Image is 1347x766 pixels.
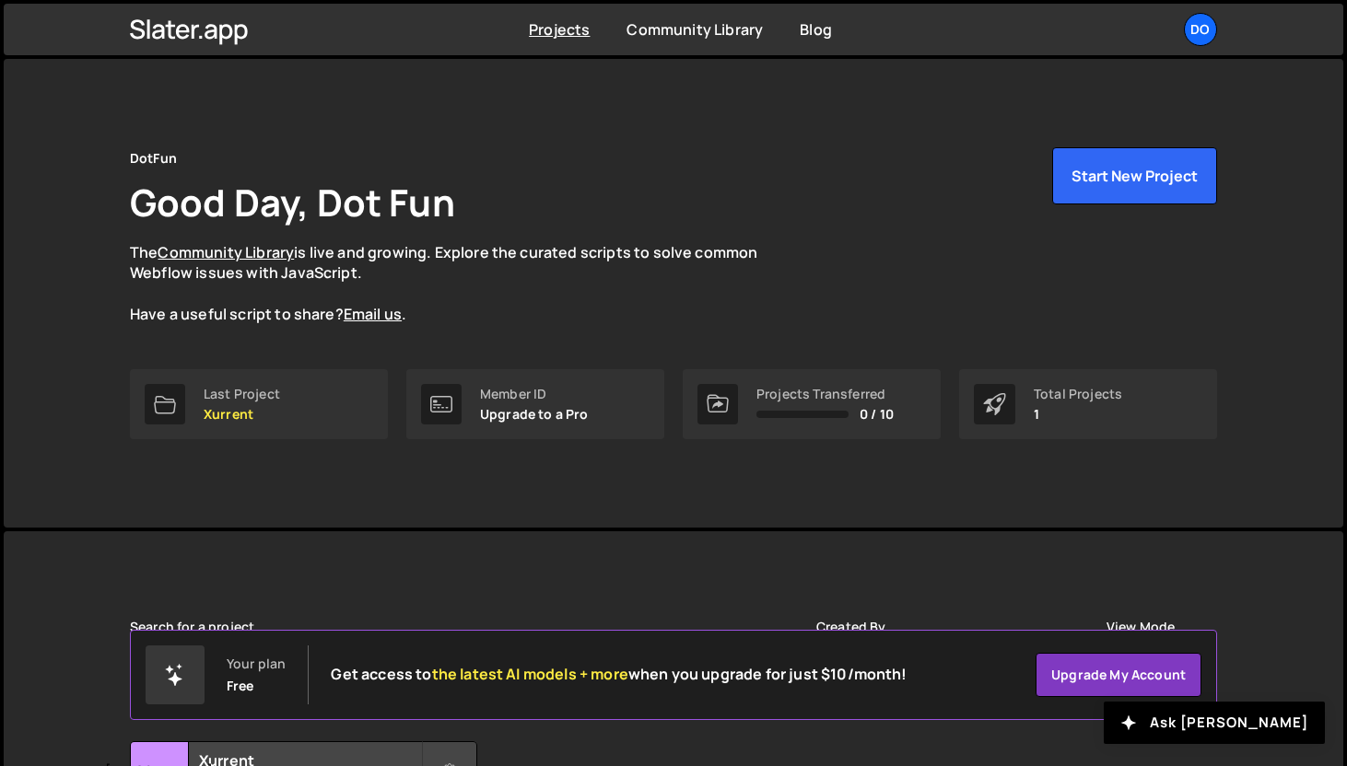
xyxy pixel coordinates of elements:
[331,666,907,683] h2: Get access to when you upgrade for just $10/month!
[130,242,793,325] p: The is live and growing. Explore the curated scripts to solve common Webflow issues with JavaScri...
[130,177,455,227] h1: Good Day, Dot Fun
[204,407,280,422] p: Xurrent
[627,19,763,40] a: Community Library
[344,304,402,324] a: Email us
[1052,147,1217,204] button: Start New Project
[130,620,254,634] label: Search for a project
[860,407,894,422] span: 0 / 10
[756,387,894,401] div: Projects Transferred
[1104,702,1325,744] button: Ask [PERSON_NAME]
[800,19,832,40] a: Blog
[1184,13,1217,46] a: Do
[227,679,254,693] div: Free
[227,656,286,671] div: Your plan
[529,19,590,40] a: Projects
[480,387,589,401] div: Member ID
[432,664,628,684] span: the latest AI models + more
[1034,387,1122,401] div: Total Projects
[1034,407,1122,422] p: 1
[1107,620,1175,634] label: View Mode
[158,242,294,262] a: Community Library
[1036,653,1201,697] a: Upgrade my account
[130,369,388,439] a: Last Project Xurrent
[130,147,177,169] div: DotFun
[816,620,886,634] label: Created By
[204,387,280,401] div: Last Project
[480,407,589,422] p: Upgrade to a Pro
